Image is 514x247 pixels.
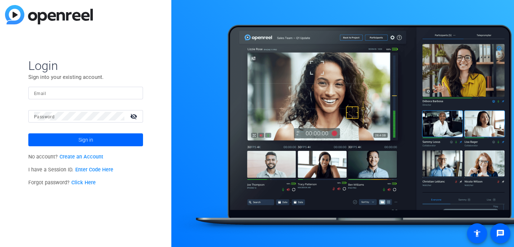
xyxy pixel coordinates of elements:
mat-label: Email [34,91,46,96]
mat-label: Password [34,114,54,119]
mat-icon: accessibility [473,229,481,238]
span: Sign in [78,131,93,149]
span: Forgot password? [28,180,96,186]
a: Enter Code Here [75,167,113,173]
p: Sign into your existing account. [28,73,143,81]
span: Login [28,58,143,73]
input: Enter Email Address [34,89,137,97]
button: Sign in [28,133,143,146]
a: Click Here [71,180,96,186]
mat-icon: visibility_off [126,111,143,122]
span: No account? [28,154,103,160]
a: Create an Account [60,154,103,160]
span: I have a Session ID. [28,167,113,173]
mat-icon: message [496,229,505,238]
img: blue-gradient.svg [5,5,93,24]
